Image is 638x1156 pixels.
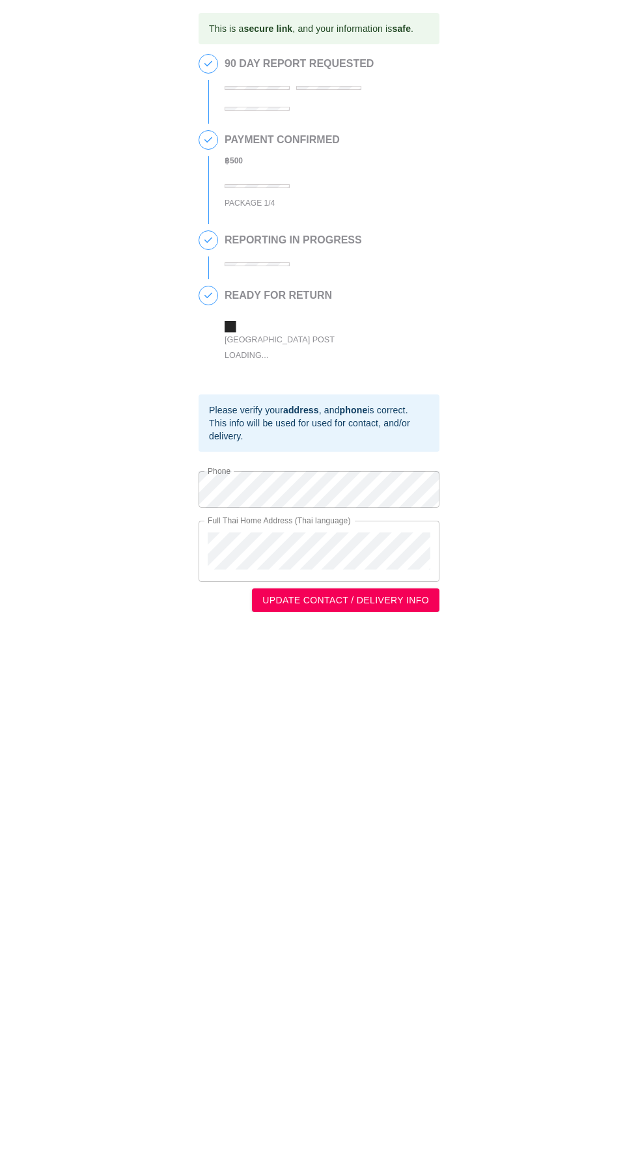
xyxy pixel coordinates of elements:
h2: 90 DAY REPORT REQUESTED [225,58,433,70]
h2: READY FOR RETURN [225,290,420,301]
b: secure link [243,23,292,34]
b: safe [392,23,411,34]
span: 2 [199,131,217,149]
span: 3 [199,231,217,249]
b: ฿ 500 [225,156,243,165]
span: 4 [199,286,217,305]
div: PACKAGE 1/4 [225,196,340,211]
span: 1 [199,55,217,73]
b: phone [340,405,368,415]
b: address [283,405,319,415]
div: Please verify your , and is correct. [209,404,429,417]
h2: PAYMENT CONFIRMED [225,134,340,146]
h2: REPORTING IN PROGRESS [225,234,362,246]
div: This is a , and your information is . [209,17,413,40]
div: This info will be used for used for contact, and/or delivery. [209,417,429,443]
span: UPDATE CONTACT / DELIVERY INFO [262,592,429,609]
div: [GEOGRAPHIC_DATA] Post Loading... [225,333,361,363]
button: UPDATE CONTACT / DELIVERY INFO [252,588,439,612]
